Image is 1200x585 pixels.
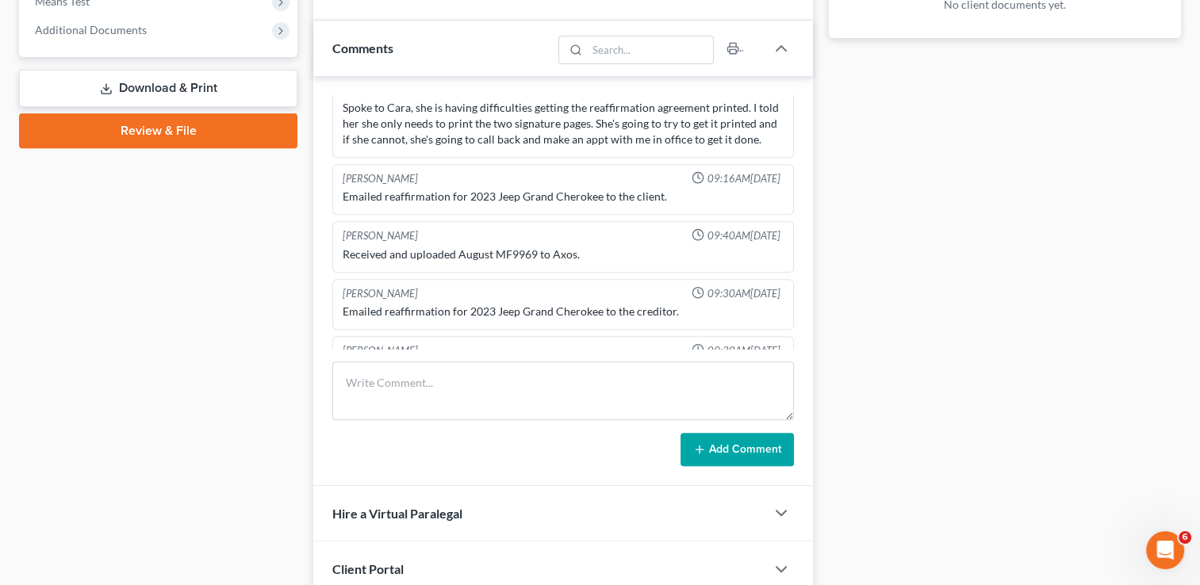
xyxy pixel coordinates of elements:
[35,23,147,36] span: Additional Documents
[707,171,780,186] span: 09:16AM[DATE]
[707,343,780,358] span: 09:30AM[DATE]
[707,286,780,301] span: 09:30AM[DATE]
[343,304,784,319] div: Emailed reaffirmation for 2023 Jeep Grand Cherokee to the creditor.
[681,433,794,466] button: Add Comment
[332,40,393,55] span: Comments
[19,113,297,148] a: Review & File
[332,561,404,576] span: Client Portal
[343,286,418,301] div: [PERSON_NAME]
[587,36,713,63] input: Search...
[19,70,297,107] a: Download & Print
[332,506,462,521] span: Hire a Virtual Paralegal
[1146,531,1184,569] iframe: Intercom live chat
[343,100,784,147] div: Spoke to Cara, she is having difficulties getting the reaffirmation agreement printed. I told her...
[343,228,418,243] div: [PERSON_NAME]
[1179,531,1191,544] span: 6
[343,171,418,186] div: [PERSON_NAME]
[343,343,418,358] div: [PERSON_NAME]
[343,189,784,205] div: Emailed reaffirmation for 2023 Jeep Grand Cherokee to the client.
[343,247,784,262] div: Received and uploaded August MF9969 to Axos.
[707,228,780,243] span: 09:40AM[DATE]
